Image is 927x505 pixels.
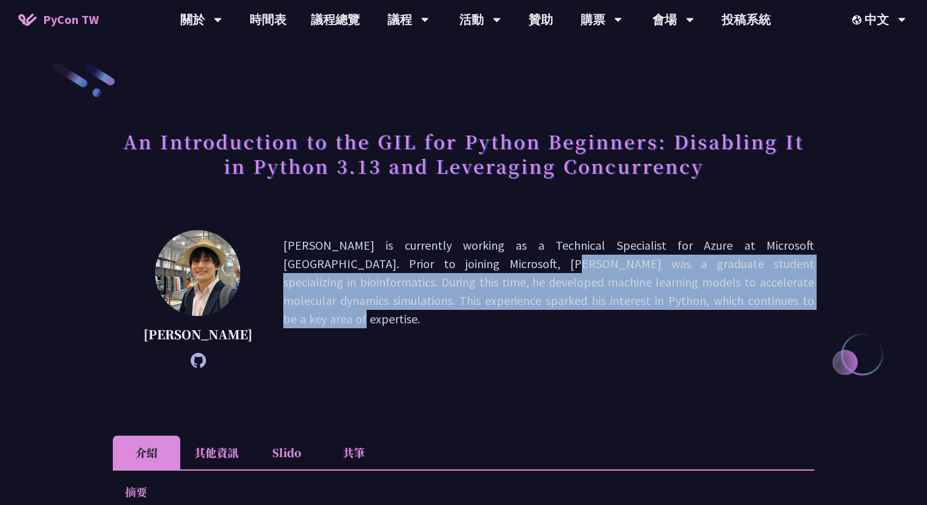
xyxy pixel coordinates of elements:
li: 介紹 [113,436,180,469]
p: [PERSON_NAME] [143,325,253,344]
p: 摘要 [125,483,777,501]
li: 其他資訊 [180,436,253,469]
span: PyCon TW [43,10,99,29]
li: 共筆 [320,436,387,469]
li: Slido [253,436,320,469]
img: Home icon of PyCon TW 2025 [18,13,37,26]
img: Yu Saito [155,230,240,316]
p: [PERSON_NAME] is currently working as a Technical Specialist for Azure at Microsoft [GEOGRAPHIC_D... [283,236,814,362]
a: PyCon TW [6,4,111,35]
img: Locale Icon [852,15,864,25]
h1: An Introduction to the GIL for Python Beginners: Disabling It in Python 3.13 and Leveraging Concu... [113,123,814,184]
